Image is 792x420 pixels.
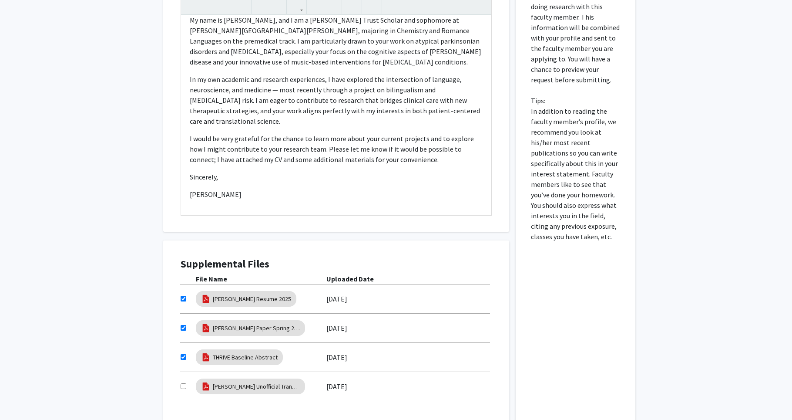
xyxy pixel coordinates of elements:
p: Sincerely, [190,172,483,182]
label: [DATE] [326,350,347,365]
a: [PERSON_NAME] Resume 2025 [213,295,291,304]
p: I would be very grateful for the chance to learn more about your current projects and to explore ... [190,133,483,165]
a: THRIVE Baseline Abstract [213,353,278,362]
h4: Supplemental Files [181,258,492,271]
a: [PERSON_NAME] Paper Spring 2025 [213,324,300,333]
a: [PERSON_NAME] Unofficial Transcript [213,382,300,391]
img: pdf_icon.png [201,352,211,362]
label: [DATE] [326,321,347,335]
p: [PERSON_NAME] [190,189,483,200]
img: pdf_icon.png [201,294,211,304]
label: [DATE] [326,291,347,306]
img: pdf_icon.png [201,323,211,333]
iframe: Chat [7,381,37,413]
p: My name is [PERSON_NAME], and I am a [PERSON_NAME] Trust Scholar and sophomore at [PERSON_NAME][G... [190,15,483,67]
b: Uploaded Date [326,274,374,283]
b: File Name [196,274,227,283]
p: In my own academic and research experiences, I have explored the intersection of language, neuros... [190,74,483,126]
img: pdf_icon.png [201,382,211,391]
label: [DATE] [326,379,347,394]
div: Note to users with screen readers: Please press Alt+0 or Option+0 to deactivate our accessibility... [181,15,491,215]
